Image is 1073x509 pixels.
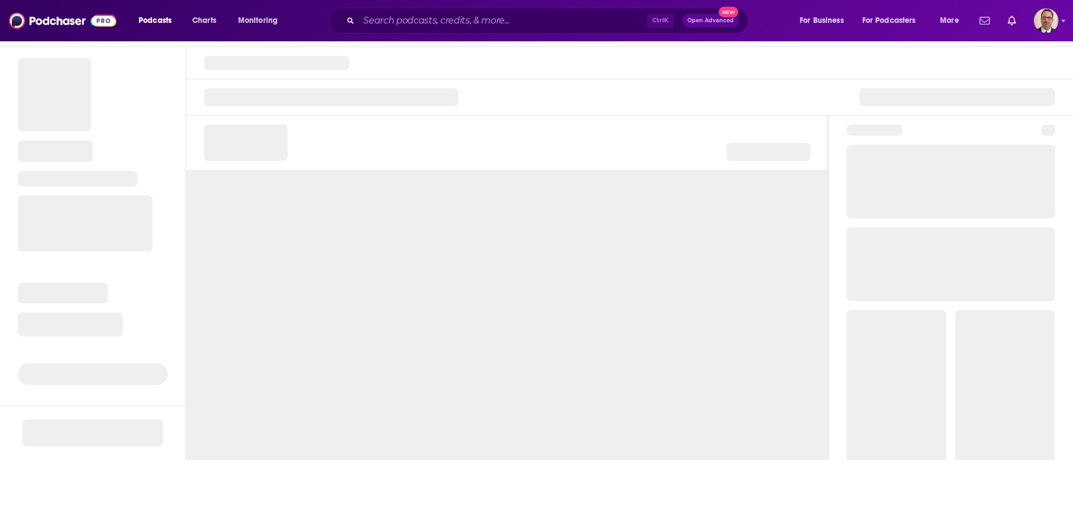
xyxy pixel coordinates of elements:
button: open menu [855,12,932,30]
input: Search podcasts, credits, & more... [359,12,647,30]
a: Show notifications dropdown [1003,11,1020,30]
img: User Profile [1034,8,1058,33]
span: Monitoring [238,13,278,28]
a: Charts [185,12,223,30]
span: Podcasts [139,13,172,28]
button: open menu [792,12,858,30]
span: For Business [800,13,844,28]
button: Show profile menu [1034,8,1058,33]
span: Logged in as PercPodcast [1034,8,1058,33]
span: New [719,7,739,17]
a: Show notifications dropdown [975,11,994,30]
img: Podchaser - Follow, Share and Rate Podcasts [9,10,116,31]
span: Charts [192,13,216,28]
button: Open AdvancedNew [682,14,739,27]
span: For Podcasters [862,13,916,28]
button: open menu [932,12,973,30]
span: Open Advanced [687,18,734,23]
span: More [940,13,959,28]
span: Ctrl K [647,13,673,28]
button: open menu [230,12,292,30]
button: open menu [131,12,186,30]
div: Search podcasts, credits, & more... [339,8,759,34]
